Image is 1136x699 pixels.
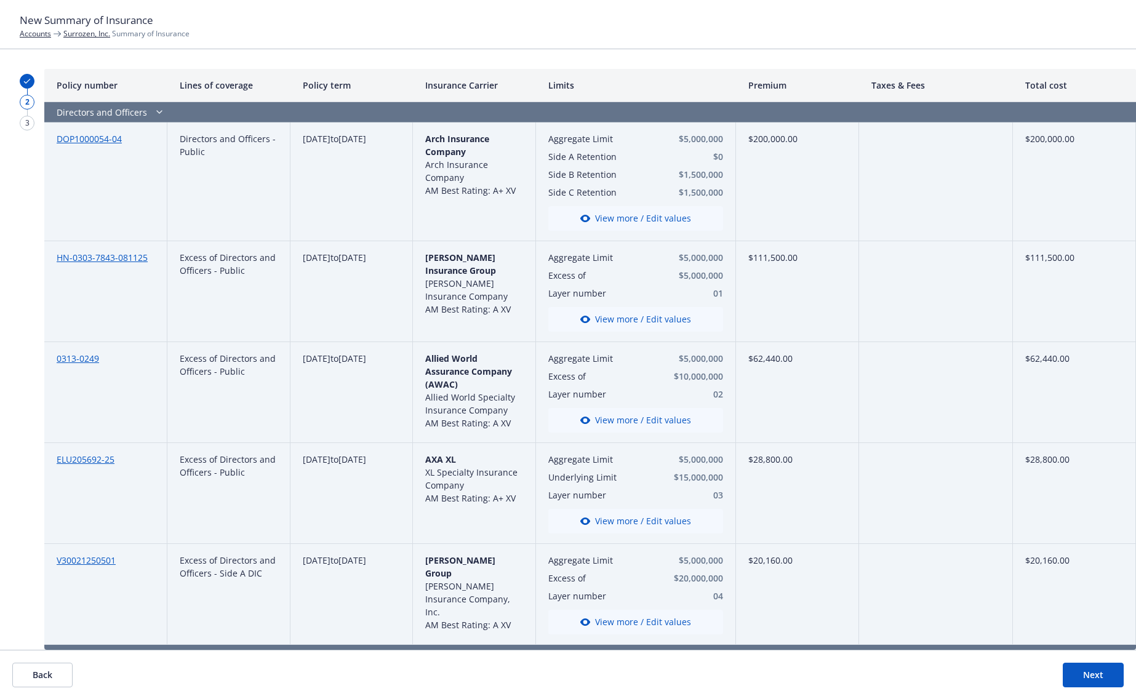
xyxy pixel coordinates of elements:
button: $5,000,000 [660,352,723,365]
a: V30021250501 [57,554,116,566]
button: Resize column [526,69,536,102]
button: Layer number [548,388,655,401]
button: Side B Retention [548,168,657,181]
span: [DATE] [303,252,330,263]
button: 01 [662,287,724,300]
span: [PERSON_NAME] Insurance Group [425,252,496,276]
span: [DATE] [303,453,330,465]
div: Directors and Officers [44,102,859,122]
a: 0313-0249 [57,353,99,364]
div: Total cost [1013,69,1136,102]
span: $20,000,000 [660,572,723,585]
span: [DATE] [338,453,366,465]
button: $5,000,000 [662,132,724,145]
div: Policy term [290,69,414,102]
button: View more / Edit values [548,206,723,231]
div: $20,160.00 [1013,544,1136,645]
div: to [290,241,414,342]
button: $5,000,000 [660,453,723,466]
button: Resize column [158,69,167,102]
div: 2 [20,95,34,110]
div: $20,160.00 [736,544,859,645]
span: [PERSON_NAME] Group [425,554,495,579]
a: HN-0303-7843-081125 [57,252,148,263]
span: [DATE] [338,252,366,263]
div: $111,500.00 [1013,241,1136,342]
div: Excess of Directors and Officers - Public [167,342,290,443]
span: AM Best Rating: A+ XV [425,185,516,196]
span: $15,000,000 [660,471,723,484]
a: Surrozen, Inc. [63,28,110,39]
div: $200,000.00 [736,122,859,241]
button: Aggregate Limit [548,352,655,365]
button: Resize column [1003,69,1013,102]
button: $10,000,000 [660,370,723,383]
button: $0 [662,150,724,163]
span: 02 [660,388,723,401]
button: Resize column [1126,69,1136,102]
a: ELU205692-25 [57,453,114,465]
div: Taxes & Fees [859,69,1013,102]
span: $5,000,000 [660,554,723,567]
button: Underlying Limit [548,471,655,484]
div: Excess of Directors and Officers - Public [167,443,290,544]
span: [DATE] [303,133,330,145]
span: Arch Insurance Company [425,159,488,183]
button: $1,500,000 [662,168,724,181]
span: AXA XL [425,453,456,465]
button: Side C Retention [548,186,657,199]
div: 3 [20,116,34,130]
button: Excess of [548,269,657,282]
span: Allied World Assurance Company (AWAC) [425,353,512,390]
span: AM Best Rating: A XV [425,303,511,315]
button: Back [12,663,73,687]
button: 03 [660,489,723,501]
button: Resize column [403,69,413,102]
span: Aggregate Limit [548,132,657,145]
button: Side A Retention [548,150,657,163]
span: $1,500,000 [662,186,724,199]
button: Excess of [548,370,655,383]
button: Layer number [548,589,655,602]
button: Layer number [548,287,657,300]
button: Layer number [548,489,655,501]
h1: New Summary of Insurance [20,12,1116,28]
div: Limits [536,69,736,102]
span: AM Best Rating: A XV [425,619,511,631]
span: [PERSON_NAME] Insurance Company, Inc. [425,580,510,618]
button: Aggregate Limit [548,251,657,264]
div: $28,800.00 [736,443,859,544]
button: Resize column [281,69,290,102]
button: Aggregate Limit [548,554,655,567]
button: $5,000,000 [662,269,724,282]
button: $5,000,000 [662,251,724,264]
span: AM Best Rating: A+ XV [425,492,516,504]
button: Resize column [726,69,736,102]
button: View more / Edit values [548,408,723,433]
span: [DATE] [338,554,366,566]
span: Arch Insurance Company [425,133,489,158]
div: Insurance Carrier [413,69,536,102]
div: $62,440.00 [1013,342,1136,443]
button: 04 [660,589,723,602]
button: Aggregate Limit [548,453,655,466]
button: Excess of [548,572,655,585]
span: [DATE] [338,353,366,364]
